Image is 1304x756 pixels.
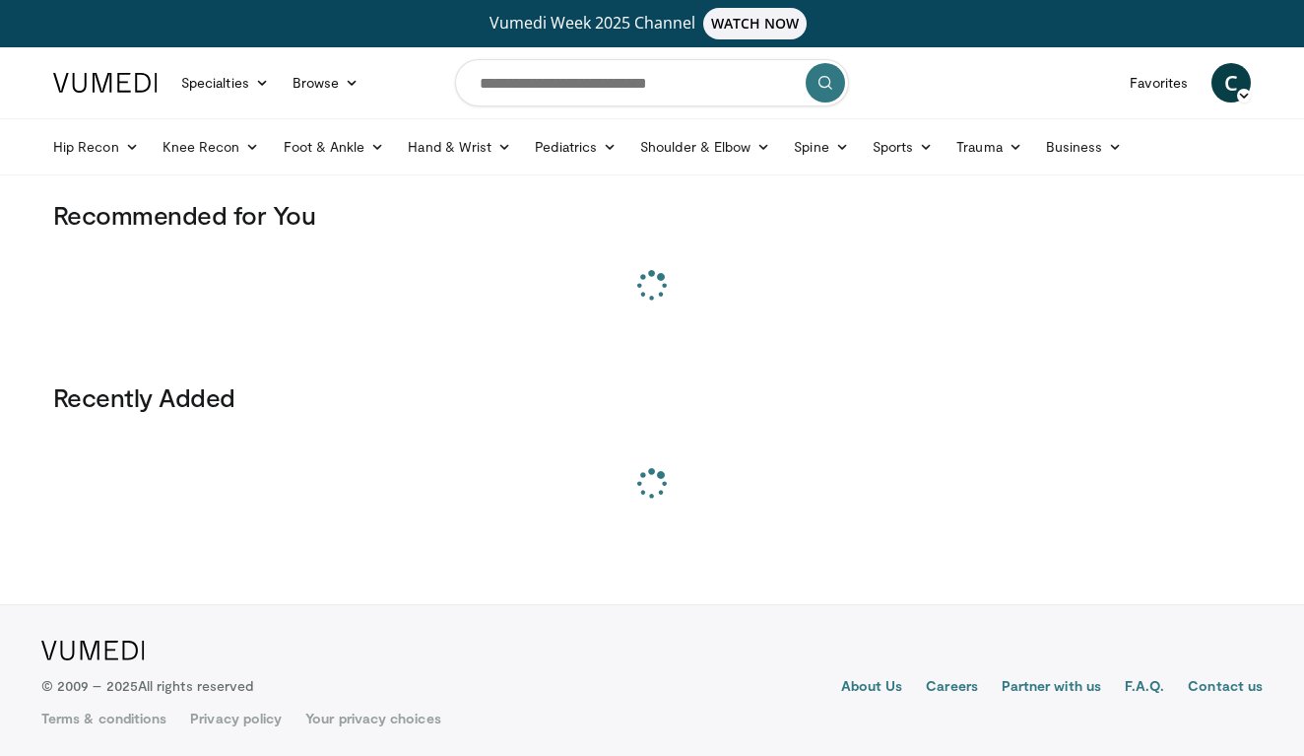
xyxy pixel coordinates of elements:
[53,199,1251,231] h3: Recommended for You
[945,127,1034,167] a: Trauma
[523,127,628,167] a: Pediatrics
[151,127,272,167] a: Knee Recon
[138,677,253,694] span: All rights reserved
[1002,676,1101,700] a: Partner with us
[281,63,371,103] a: Browse
[53,381,1251,413] h3: Recently Added
[41,676,253,696] p: © 2009 – 2025
[41,641,145,660] img: VuMedi Logo
[1034,127,1135,167] a: Business
[455,59,849,106] input: Search topics, interventions
[53,73,158,93] img: VuMedi Logo
[41,127,151,167] a: Hip Recon
[782,127,860,167] a: Spine
[1211,63,1251,103] a: C
[169,63,281,103] a: Specialties
[396,127,523,167] a: Hand & Wrist
[703,8,808,39] span: WATCH NOW
[272,127,397,167] a: Foot & Ankle
[190,709,282,728] a: Privacy policy
[1125,676,1164,700] a: F.A.Q.
[56,8,1248,39] a: Vumedi Week 2025 ChannelWATCH NOW
[861,127,945,167] a: Sports
[305,709,440,728] a: Your privacy choices
[926,676,978,700] a: Careers
[41,709,166,728] a: Terms & conditions
[841,676,903,700] a: About Us
[628,127,782,167] a: Shoulder & Elbow
[1118,63,1200,103] a: Favorites
[1188,676,1263,700] a: Contact us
